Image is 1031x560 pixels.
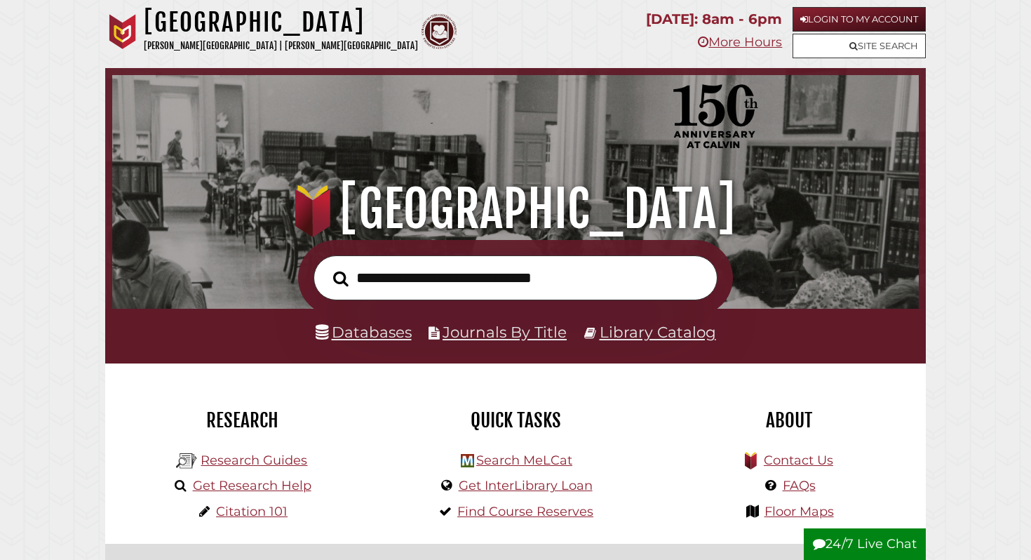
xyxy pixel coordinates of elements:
h2: Quick Tasks [389,408,642,432]
p: [DATE]: 8am - 6pm [646,7,782,32]
button: Search [326,267,356,291]
img: Calvin Theological Seminary [422,14,457,49]
img: Calvin University [105,14,140,49]
img: Hekman Library Logo [176,451,197,472]
i: Search [333,270,349,287]
a: Journals By Title [443,323,567,341]
h2: About [663,408,915,432]
p: [PERSON_NAME][GEOGRAPHIC_DATA] | [PERSON_NAME][GEOGRAPHIC_DATA] [144,38,418,54]
h2: Research [116,408,368,432]
a: FAQs [783,478,816,493]
a: Login to My Account [793,7,926,32]
a: Contact Us [764,453,833,468]
a: Databases [316,323,412,341]
a: Find Course Reserves [457,504,593,519]
a: Get InterLibrary Loan [459,478,593,493]
h1: [GEOGRAPHIC_DATA] [144,7,418,38]
a: Library Catalog [600,323,716,341]
a: Search MeLCat [476,453,572,468]
a: More Hours [698,34,782,50]
a: Site Search [793,34,926,58]
a: Research Guides [201,453,307,468]
h1: [GEOGRAPHIC_DATA] [128,178,903,240]
a: Floor Maps [764,504,834,519]
a: Get Research Help [193,478,311,493]
a: Citation 101 [216,504,288,519]
img: Hekman Library Logo [461,454,474,467]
